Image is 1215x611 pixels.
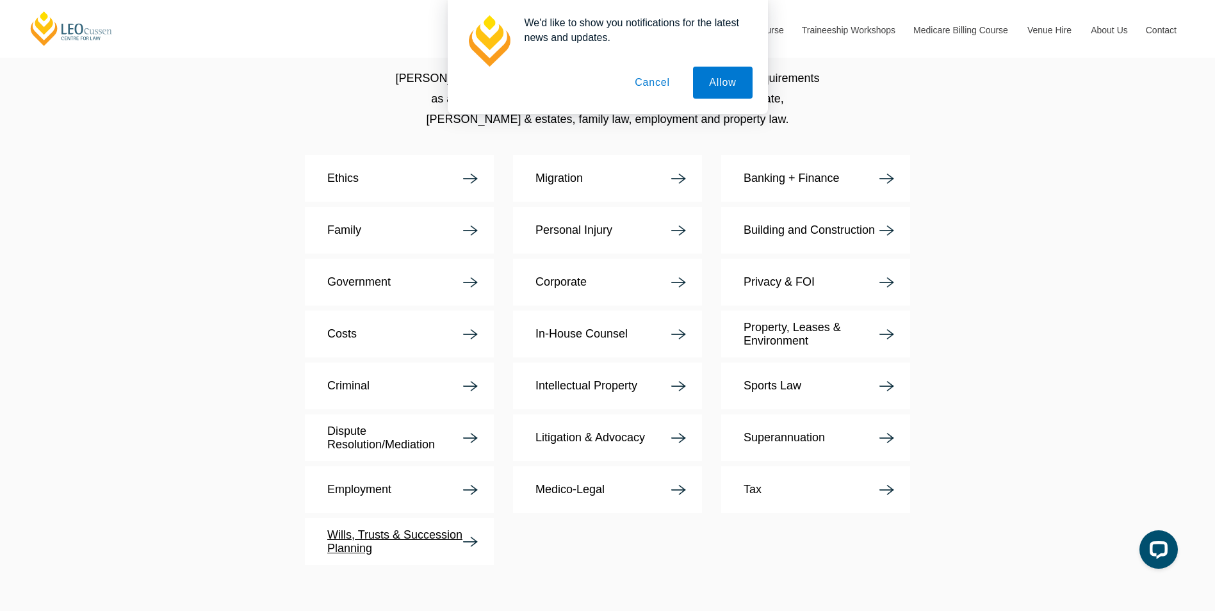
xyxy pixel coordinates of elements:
[879,433,894,443] img: arrow
[327,528,463,555] p: Wills, Trusts & Succession Planning
[671,433,686,443] img: arrow
[463,433,478,443] img: arrow
[671,485,686,495] img: arrow
[744,321,879,348] p: Property, Leases & Environment
[535,327,628,341] p: In-House Counsel
[744,224,875,237] p: Building and Construction
[513,311,702,357] a: In-House Counsel
[1129,525,1183,579] iframe: LiveChat chat widget
[879,381,894,391] img: arrow
[744,172,840,185] p: Banking + Finance
[513,155,702,202] a: Migration
[671,225,686,236] img: arrow
[721,414,910,461] a: Superannuation
[744,275,815,289] p: Privacy & FOI
[305,155,494,202] a: Ethics
[327,275,391,289] p: Government
[744,379,801,393] p: Sports Law
[305,414,494,461] a: Dispute Resolution/Mediation
[879,485,894,495] img: arrow
[463,277,478,288] img: arrow
[721,207,910,254] a: Building and Construction
[721,259,910,305] a: Privacy & FOI
[327,483,391,496] p: Employment
[721,363,910,409] a: Sports Law
[327,425,463,452] p: Dispute Resolution/Mediation
[619,67,686,99] button: Cancel
[535,275,587,289] p: Corporate
[327,379,370,393] p: Criminal
[671,381,686,391] img: arrow
[305,363,494,409] a: Criminal
[721,311,910,357] a: Property, Leases & Environment
[721,155,910,202] a: Banking + Finance
[671,174,686,184] img: arrow
[513,207,702,254] a: Personal Injury
[513,466,702,513] a: Medico-Legal
[513,363,702,409] a: Intellectual Property
[463,225,478,236] img: arrow
[305,311,494,357] a: Costs
[463,174,478,184] img: arrow
[879,225,894,236] img: arrow
[535,172,583,185] p: Migration
[305,259,494,305] a: Government
[513,259,702,305] a: Corporate
[327,172,359,185] p: Ethics
[514,15,753,45] div: We'd like to show you notifications for the latest news and updates.
[463,329,478,339] img: arrow
[305,518,494,565] a: Wills, Trusts & Succession Planning
[535,379,637,393] p: Intellectual Property
[463,537,478,547] img: arrow
[327,224,361,237] p: Family
[513,414,702,461] a: Litigation & Advocacy
[463,485,478,495] img: arrow
[744,431,825,444] p: Superannuation
[879,329,894,339] img: arrow
[879,277,894,288] img: arrow
[327,327,357,341] p: Costs
[535,224,612,237] p: Personal Injury
[671,277,686,288] img: arrow
[693,67,752,99] button: Allow
[721,466,910,513] a: Tax
[305,466,494,513] a: Employment
[463,15,514,67] img: notification icon
[305,207,494,254] a: Family
[744,483,762,496] p: Tax
[879,174,894,184] img: arrow
[463,381,478,391] img: arrow
[535,483,605,496] p: Medico-Legal
[535,431,645,444] p: Litigation & Advocacy
[671,329,686,339] img: arrow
